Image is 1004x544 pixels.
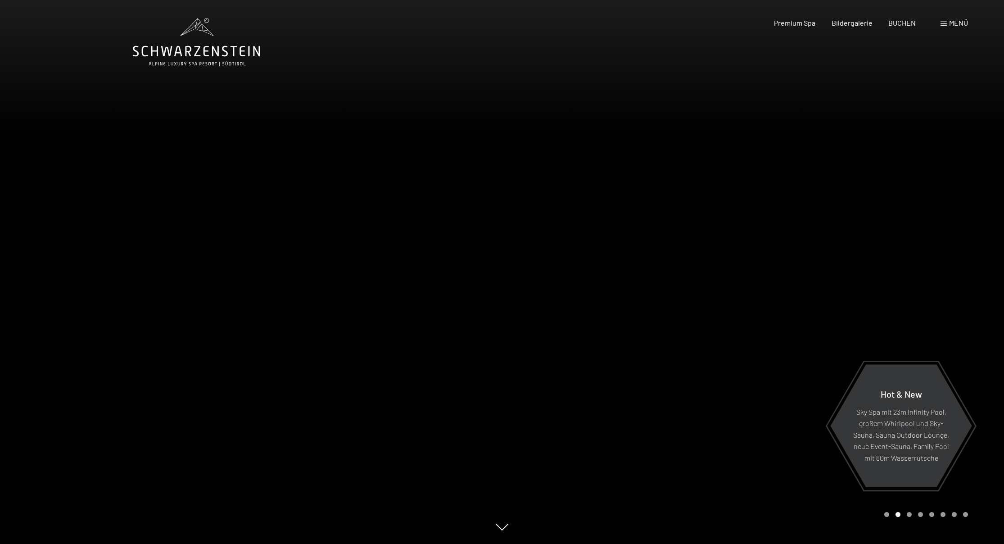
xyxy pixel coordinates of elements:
div: Carousel Page 5 [929,512,934,517]
span: Menü [949,18,968,27]
div: Carousel Page 8 [963,512,968,517]
a: Premium Spa [774,18,815,27]
div: Carousel Page 2 (Current Slide) [895,512,900,517]
a: BUCHEN [888,18,916,27]
a: Hot & New Sky Spa mit 23m Infinity Pool, großem Whirlpool und Sky-Sauna, Sauna Outdoor Lounge, ne... [830,364,972,488]
div: Carousel Page 6 [941,512,945,517]
div: Carousel Page 1 [884,512,889,517]
div: Carousel Pagination [881,512,968,517]
a: Bildergalerie [832,18,873,27]
div: Carousel Page 3 [907,512,912,517]
span: Hot & New [881,388,922,399]
p: Sky Spa mit 23m Infinity Pool, großem Whirlpool und Sky-Sauna, Sauna Outdoor Lounge, neue Event-S... [852,406,950,463]
div: Carousel Page 4 [918,512,923,517]
div: Carousel Page 7 [952,512,957,517]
